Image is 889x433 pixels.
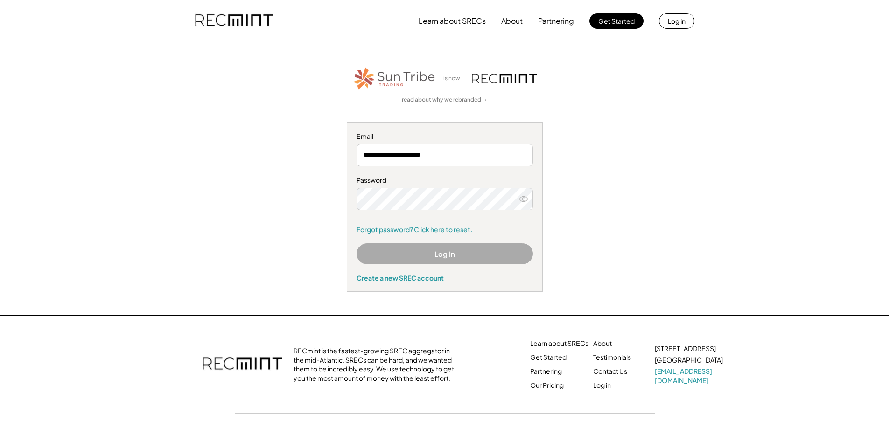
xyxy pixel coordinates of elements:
a: Learn about SRECs [530,339,588,348]
div: Password [357,176,533,185]
a: About [593,339,612,348]
a: Testimonials [593,353,631,362]
a: Our Pricing [530,381,564,390]
button: Learn about SRECs [419,12,486,30]
a: Contact Us [593,367,627,376]
button: Log in [659,13,694,29]
div: is now [441,75,467,82]
a: Forgot password? Click here to reset. [357,225,533,234]
button: Partnering [538,12,574,30]
div: Create a new SREC account [357,274,533,282]
a: [EMAIL_ADDRESS][DOMAIN_NAME] [655,367,725,385]
img: recmint-logotype%403x.png [195,5,273,37]
button: Log In [357,243,533,264]
a: Get Started [530,353,567,362]
a: Partnering [530,367,562,376]
div: Email [357,132,533,141]
div: [GEOGRAPHIC_DATA] [655,356,723,365]
img: recmint-logotype%403x.png [472,74,537,83]
div: [STREET_ADDRESS] [655,344,716,353]
a: read about why we rebranded → [402,96,488,104]
img: STT_Horizontal_Logo%2B-%2BColor.png [352,66,436,91]
a: Log in [593,381,611,390]
button: About [501,12,523,30]
img: recmint-logotype%403x.png [203,348,282,381]
button: Get Started [589,13,644,29]
div: RECmint is the fastest-growing SREC aggregator in the mid-Atlantic. SRECs can be hard, and we wan... [294,346,459,383]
